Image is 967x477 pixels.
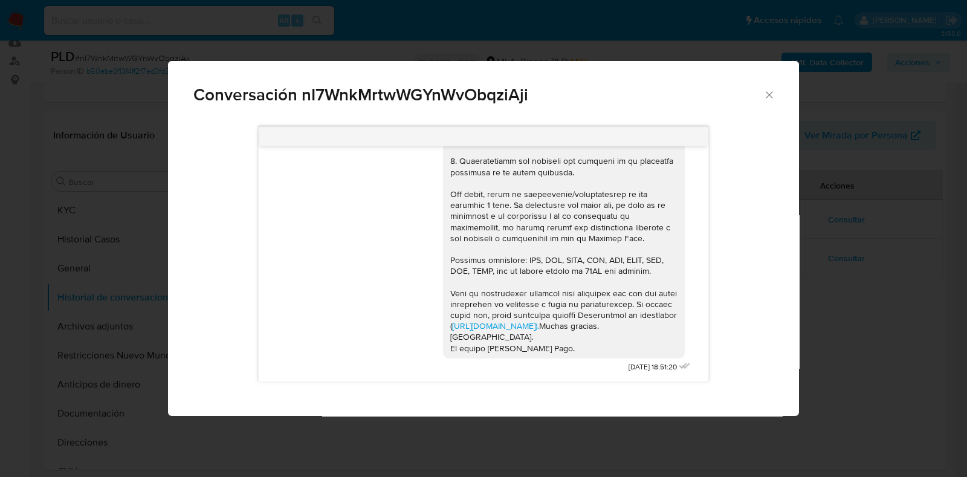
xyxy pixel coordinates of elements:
button: Cerrar [763,89,774,100]
span: Conversación nI7WnkMrtwWGYnWvObqziAji [193,86,763,103]
span: [DATE] 18:51:20 [629,362,677,372]
a: [URL][DOMAIN_NAME]). [452,320,539,332]
div: Comunicación [168,61,799,417]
